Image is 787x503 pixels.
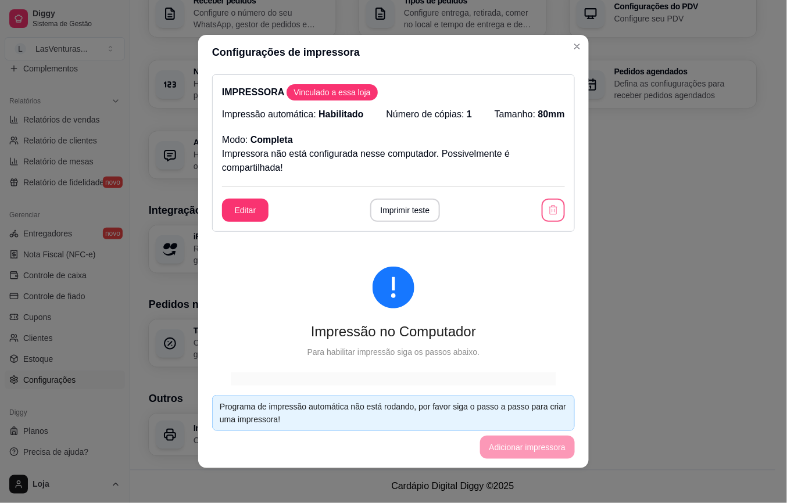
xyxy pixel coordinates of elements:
span: 80mm [538,109,565,119]
div: Programa de impressão automática não está rodando, por favor siga o passo a passo para criar uma ... [220,400,567,426]
span: Habilitado [319,109,363,119]
p: Impressora não está configurada nesse computador. Possivelmente é compartilhada! [222,147,565,175]
span: 1 [467,109,472,119]
div: Para habilitar impressão siga os passos abaixo. [231,346,556,358]
p: IMPRESSORA [222,84,565,100]
p: Impressão automática: [222,107,364,121]
button: Editar [222,199,269,222]
p: Modo: [222,133,293,147]
div: Impressão no Computador [231,322,556,341]
span: Completa [251,135,293,145]
span: Vinculado a essa loja [289,87,375,98]
p: Tamanho: [495,107,565,121]
span: exclamation-circle [373,267,414,308]
button: Imprimir teste [370,199,441,222]
p: Número de cópias: [387,107,473,121]
button: Close [568,37,586,56]
header: Configurações de impressora [198,35,589,70]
